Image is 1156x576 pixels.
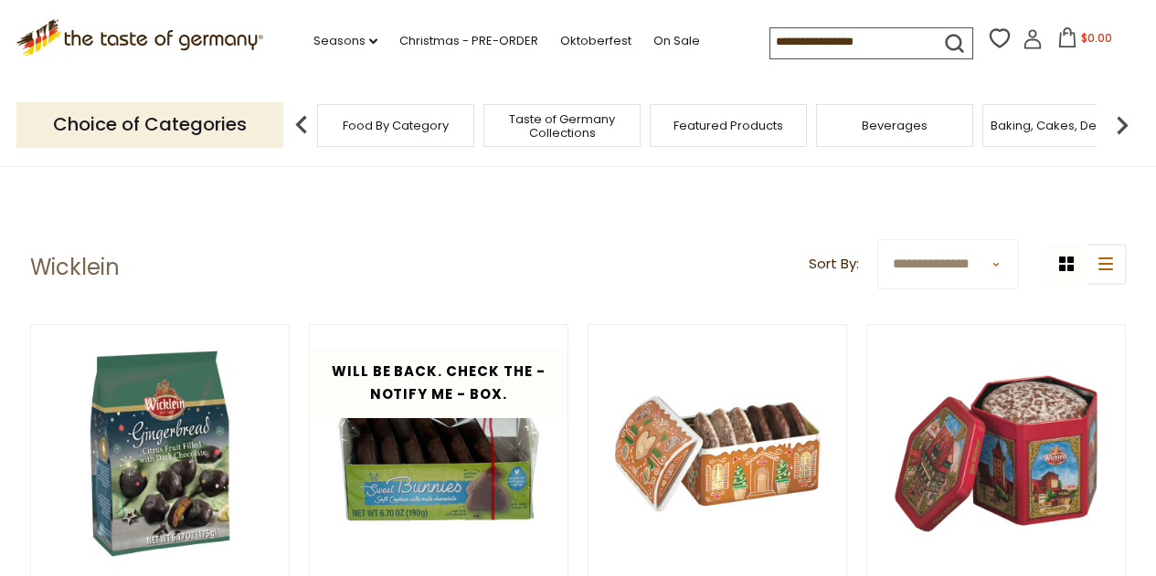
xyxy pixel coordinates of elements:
h1: Wicklein [30,254,120,281]
a: Taste of Germany Collections [489,112,635,140]
p: Choice of Categories [16,102,283,147]
a: Oktoberfest [560,31,631,51]
img: previous arrow [283,107,320,143]
a: Beverages [862,119,928,132]
a: Featured Products [673,119,783,132]
a: On Sale [653,31,700,51]
a: Seasons [313,31,377,51]
a: Food By Category [343,119,449,132]
button: $0.00 [1046,27,1124,55]
a: Christmas - PRE-ORDER [399,31,538,51]
a: Baking, Cakes, Desserts [991,119,1132,132]
span: $0.00 [1081,30,1112,46]
label: Sort By: [809,253,859,276]
img: next arrow [1104,107,1140,143]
